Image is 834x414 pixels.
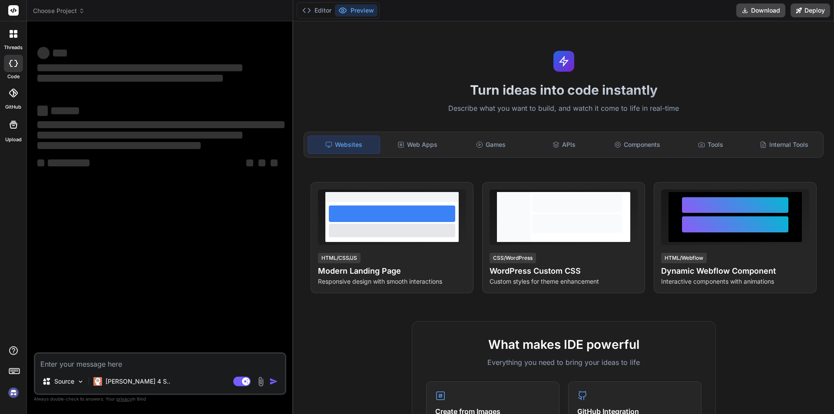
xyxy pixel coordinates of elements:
span: ‌ [51,107,79,114]
span: Choose Project [33,7,85,15]
span: ‌ [37,106,48,116]
p: Describe what you want to build, and watch it come to life in real-time [298,103,829,114]
span: ‌ [37,159,44,166]
span: ‌ [271,159,278,166]
label: code [7,73,20,80]
img: Claude 4 Sonnet [93,377,102,386]
h4: WordPress Custom CSS [490,265,638,277]
span: ‌ [246,159,253,166]
div: Games [455,136,527,154]
div: HTML/CSS/JS [318,253,361,263]
label: GitHub [5,103,21,111]
img: icon [269,377,278,386]
div: Tools [675,136,747,154]
button: Editor [299,4,335,17]
span: ‌ [37,132,242,139]
h4: Modern Landing Page [318,265,466,277]
div: APIs [528,136,600,154]
span: ‌ [37,142,201,149]
span: privacy [116,396,132,401]
p: Responsive design with smooth interactions [318,277,466,286]
span: ‌ [37,64,242,71]
p: Source [54,377,74,386]
h2: What makes IDE powerful [426,335,702,354]
div: CSS/WordPress [490,253,536,263]
span: ‌ [53,50,67,56]
p: [PERSON_NAME] 4 S.. [106,377,170,386]
span: ‌ [48,159,89,166]
label: threads [4,44,23,51]
img: Pick Models [77,378,84,385]
span: ‌ [37,75,223,82]
div: Internal Tools [748,136,820,154]
p: Custom styles for theme enhancement [490,277,638,286]
h4: Dynamic Webflow Component [661,265,809,277]
div: Websites [308,136,380,154]
p: Always double-check its answers. Your in Bind [34,395,286,403]
span: ‌ [258,159,265,166]
img: signin [6,385,21,400]
p: Interactive components with animations [661,277,809,286]
p: Everything you need to bring your ideas to life [426,357,702,368]
div: HTML/Webflow [661,253,707,263]
span: ‌ [37,121,285,128]
button: Preview [335,4,377,17]
button: Deploy [791,3,830,17]
h1: Turn ideas into code instantly [298,82,829,98]
label: Upload [5,136,22,143]
span: ‌ [37,47,50,59]
div: Components [602,136,673,154]
div: Web Apps [382,136,453,154]
img: attachment [256,377,266,387]
button: Download [736,3,785,17]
